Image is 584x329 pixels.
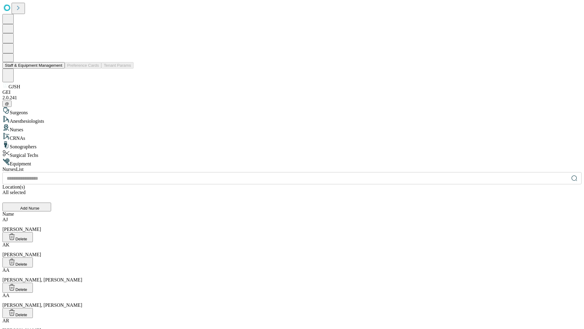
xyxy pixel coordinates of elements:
div: [PERSON_NAME], [PERSON_NAME] [2,267,582,283]
div: Equipment [2,158,582,167]
span: AJ [2,217,8,222]
span: AA [2,293,9,298]
button: Preference Cards [65,62,101,69]
div: Surgical Techs [2,150,582,158]
span: Location(s) [2,184,25,189]
span: GJSH [9,84,20,89]
div: Sonographers [2,141,582,150]
span: Delete [16,262,27,267]
span: AK [2,242,9,247]
span: Delete [16,313,27,317]
span: @ [5,101,9,106]
div: Surgeons [2,107,582,115]
span: AR [2,318,9,323]
span: Delete [16,287,27,292]
div: Anesthesiologists [2,115,582,124]
button: Add Nurse [2,203,51,211]
button: Delete [2,283,33,293]
span: AA [2,267,9,273]
div: [PERSON_NAME], [PERSON_NAME] [2,293,582,308]
div: CRNAs [2,133,582,141]
span: Add Nurse [20,206,40,210]
button: Staff & Equipment Management [2,62,65,69]
button: @ [2,101,12,107]
div: Nurses List [2,167,582,172]
div: [PERSON_NAME] [2,242,582,257]
div: GEI [2,90,582,95]
button: Delete [2,257,33,267]
span: Delete [16,237,27,241]
button: Delete [2,232,33,242]
div: Nurses [2,124,582,133]
div: [PERSON_NAME] [2,217,582,232]
div: 2.0.241 [2,95,582,101]
button: Tenant Params [101,62,134,69]
button: Delete [2,308,33,318]
div: All selected [2,190,582,195]
div: Name [2,211,582,217]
